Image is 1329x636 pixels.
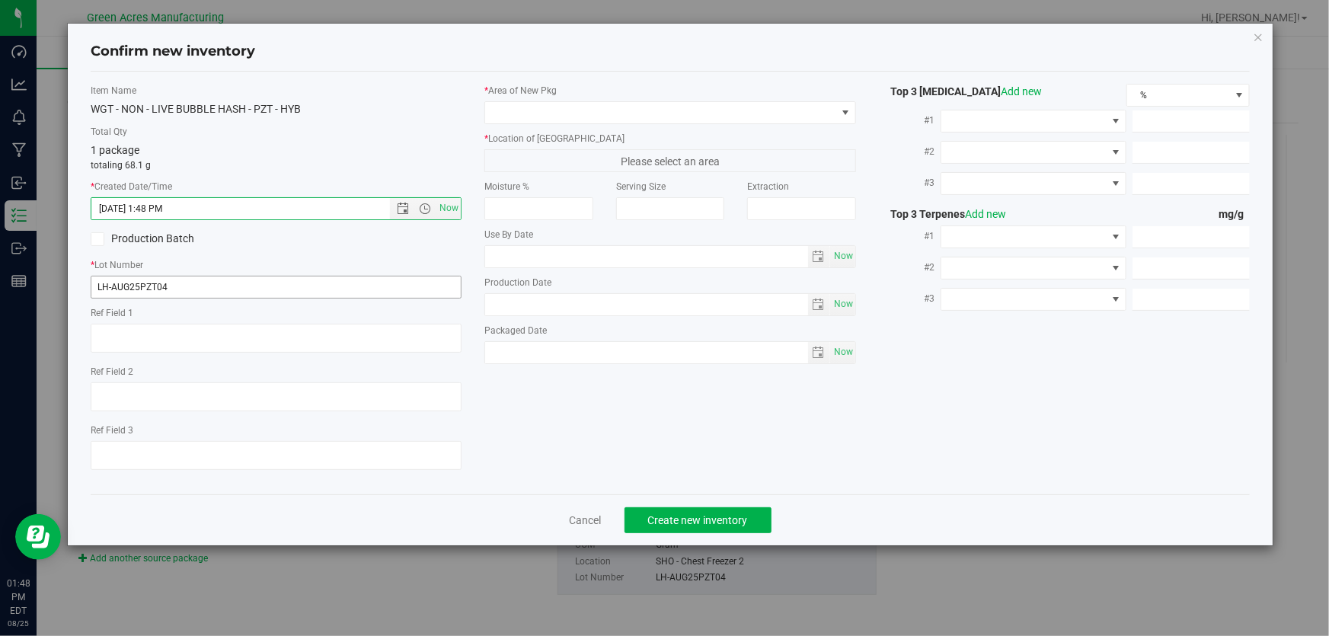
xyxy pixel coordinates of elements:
[15,514,61,560] iframe: Resource center
[484,84,855,97] label: Area of New Pkg
[91,180,462,193] label: Created Date/Time
[830,246,855,267] span: select
[484,228,855,241] label: Use By Date
[830,342,855,363] span: select
[747,180,855,193] label: Extraction
[91,258,462,272] label: Lot Number
[91,125,462,139] label: Total Qty
[91,42,255,62] h4: Confirm new inventory
[412,203,438,215] span: Open the time view
[879,85,1043,97] span: Top 3 [MEDICAL_DATA]
[879,107,941,134] label: #1
[91,101,462,117] div: WGT - NON - LIVE BUBBLE HASH - PZT - HYB
[91,84,462,97] label: Item Name
[879,254,941,281] label: #2
[570,513,602,528] a: Cancel
[879,138,941,165] label: #2
[91,158,462,172] p: totaling 68.1 g
[484,132,855,145] label: Location of [GEOGRAPHIC_DATA]
[648,514,748,526] span: Create new inventory
[484,180,593,193] label: Moisture %
[484,149,855,172] span: Please select an area
[1002,85,1043,97] a: Add new
[1127,85,1230,106] span: %
[808,246,830,267] span: select
[966,208,1007,220] a: Add new
[830,293,856,315] span: Set Current date
[91,231,265,247] label: Production Batch
[830,341,856,363] span: Set Current date
[91,306,462,320] label: Ref Field 1
[91,144,139,156] span: 1 package
[808,342,830,363] span: select
[879,208,1007,220] span: Top 3 Terpenes
[436,197,462,219] span: Set Current date
[484,276,855,289] label: Production Date
[625,507,772,533] button: Create new inventory
[390,203,416,215] span: Open the date view
[91,423,462,437] label: Ref Field 3
[879,222,941,250] label: #1
[808,294,830,315] span: select
[879,285,941,312] label: #3
[830,245,856,267] span: Set Current date
[616,180,724,193] label: Serving Size
[91,365,462,379] label: Ref Field 2
[879,169,941,197] label: #3
[830,294,855,315] span: select
[1219,208,1250,220] span: mg/g
[484,324,855,337] label: Packaged Date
